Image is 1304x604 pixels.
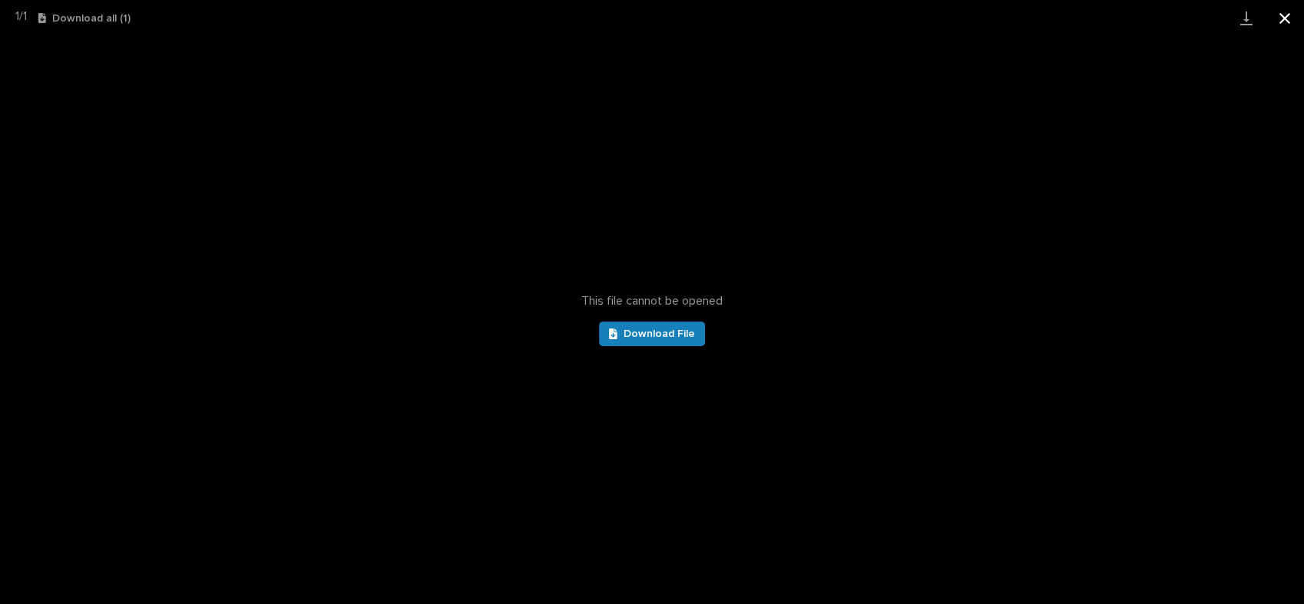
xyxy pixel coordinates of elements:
a: Download File [599,322,705,346]
span: This file cannot be opened [581,294,723,309]
span: 1 [15,10,19,22]
button: Download all (1) [38,13,131,24]
span: 1 [23,10,27,22]
span: Download File [624,328,695,339]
